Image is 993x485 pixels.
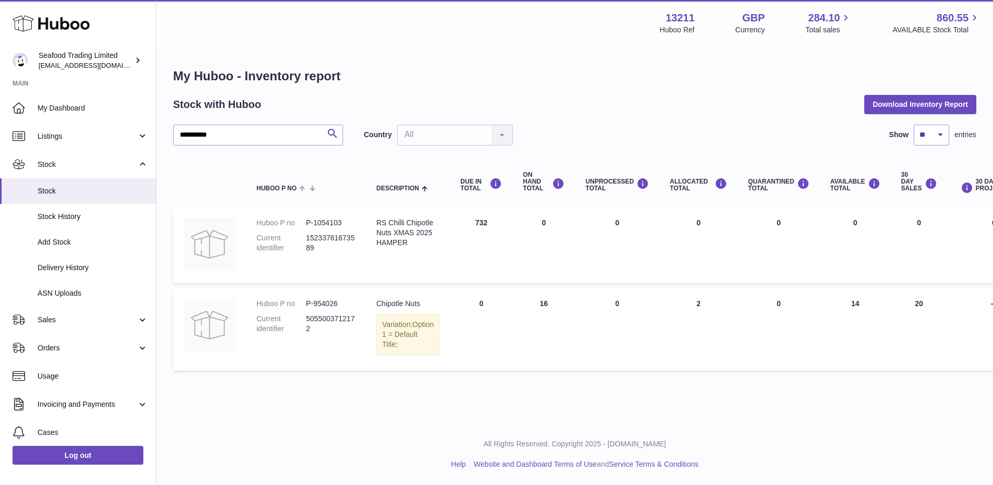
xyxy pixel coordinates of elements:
span: [EMAIL_ADDRESS][DOMAIN_NAME] [39,61,153,69]
span: Cases [38,428,148,438]
div: ON HAND Total [523,172,565,192]
label: Show [889,130,909,140]
div: Variation: [376,314,439,355]
strong: GBP [742,11,765,25]
a: 860.55 AVAILABLE Stock Total [892,11,980,35]
td: 732 [450,208,512,283]
div: 30 DAY SALES [901,172,937,192]
a: Log out [13,446,143,465]
span: Total sales [805,25,852,35]
h2: Stock with Huboo [173,98,261,112]
td: 0 [512,208,575,283]
img: product image [183,299,236,351]
div: AVAILABLE Total [830,178,880,192]
dt: Huboo P no [256,299,306,309]
li: and [470,459,698,469]
span: 0 [777,219,781,227]
dt: Current identifier [256,314,306,334]
span: Stock [38,186,148,196]
span: 0 [777,299,781,308]
span: ASN Uploads [38,288,148,298]
p: All Rights Reserved. Copyright 2025 - [DOMAIN_NAME] [165,439,985,449]
span: entries [954,130,976,140]
span: Sales [38,315,137,325]
div: UNPROCESSED Total [585,178,649,192]
td: 2 [659,288,738,371]
td: 0 [575,288,659,371]
div: Currency [735,25,765,35]
span: Delivery History [38,263,148,273]
div: ALLOCATED Total [670,178,727,192]
td: 0 [659,208,738,283]
dd: P-954026 [306,299,355,309]
a: Service Terms & Conditions [609,460,698,468]
dt: Current identifier [256,233,306,253]
span: Option 1 = Default Title; [382,320,434,348]
div: Chipotle Nuts [376,299,439,309]
span: Huboo P no [256,185,297,192]
span: Listings [38,131,137,141]
div: Seafood Trading Limited [39,51,132,70]
dd: P-1054103 [306,218,355,228]
img: product image [183,218,236,270]
span: Stock History [38,212,148,222]
div: RS Chilli Chipotle Nuts XMAS 2025 HAMPER [376,218,439,248]
div: QUARANTINED Total [748,178,810,192]
span: Description [376,185,419,192]
a: 284.10 Total sales [805,11,852,35]
td: 16 [512,288,575,371]
span: Stock [38,160,137,169]
strong: 13211 [666,11,695,25]
span: 860.55 [937,11,969,25]
span: 284.10 [808,11,840,25]
dd: 5055003712172 [306,314,355,334]
td: 0 [820,208,891,283]
span: AVAILABLE Stock Total [892,25,980,35]
button: Download Inventory Report [864,95,976,114]
h1: My Huboo - Inventory report [173,68,976,84]
span: Usage [38,371,148,381]
dd: 15233761673589 [306,233,355,253]
a: Website and Dashboard Terms of Use [474,460,597,468]
a: Help [451,460,466,468]
span: Orders [38,343,137,353]
span: Add Stock [38,237,148,247]
td: 0 [575,208,659,283]
td: 14 [820,288,891,371]
td: 0 [450,288,512,371]
td: 0 [891,208,948,283]
td: 20 [891,288,948,371]
span: Invoicing and Payments [38,399,137,409]
span: My Dashboard [38,103,148,113]
img: online@rickstein.com [13,53,28,68]
dt: Huboo P no [256,218,306,228]
div: DUE IN TOTAL [460,178,502,192]
label: Country [364,130,392,140]
div: Huboo Ref [660,25,695,35]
